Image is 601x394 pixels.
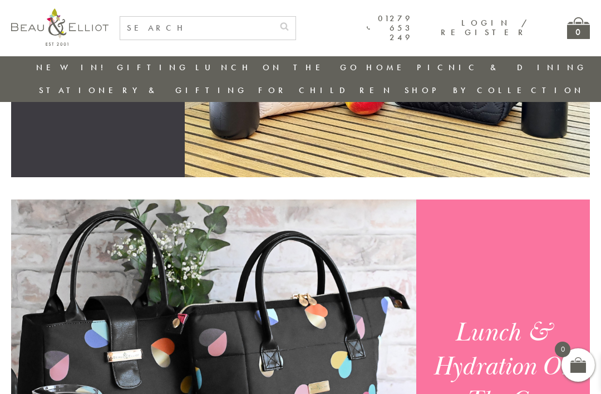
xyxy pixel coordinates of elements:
[555,342,570,357] span: 0
[567,17,590,39] a: 0
[36,62,111,73] a: New in!
[441,17,528,38] a: Login / Register
[405,85,584,96] a: Shop by collection
[39,85,248,96] a: Stationery & Gifting
[11,8,109,46] img: logo
[117,62,189,73] a: Gifting
[366,62,411,73] a: Home
[120,17,273,40] input: SEARCH
[367,14,413,43] a: 01279 653 249
[258,85,393,96] a: For Children
[417,62,587,73] a: Picnic & Dining
[195,62,360,73] a: Lunch On The Go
